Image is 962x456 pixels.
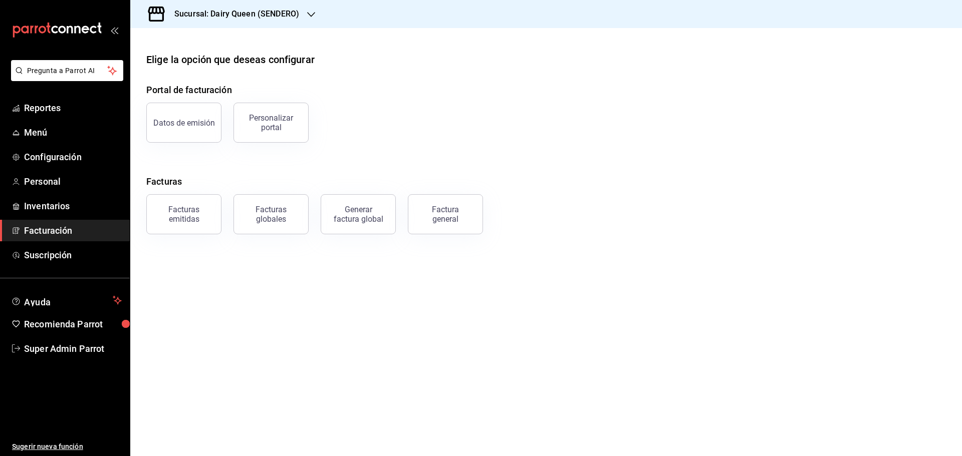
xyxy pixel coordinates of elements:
[24,224,122,237] span: Facturación
[27,66,108,76] span: Pregunta a Parrot AI
[110,26,118,34] button: open_drawer_menu
[24,101,122,115] span: Reportes
[240,113,302,132] div: Personalizar portal
[408,194,483,234] button: Factura general
[321,194,396,234] button: Generar factura global
[24,294,109,306] span: Ayuda
[233,103,309,143] button: Personalizar portal
[24,248,122,262] span: Suscripción
[24,199,122,213] span: Inventarios
[146,194,221,234] button: Facturas emitidas
[153,118,215,128] div: Datos de emisión
[420,205,470,224] div: Factura general
[166,8,299,20] h3: Sucursal: Dairy Queen (SENDERO)
[146,103,221,143] button: Datos de emisión
[24,342,122,355] span: Super Admin Parrot
[24,126,122,139] span: Menú
[24,150,122,164] span: Configuración
[24,317,122,331] span: Recomienda Parrot
[7,73,123,83] a: Pregunta a Parrot AI
[11,60,123,81] button: Pregunta a Parrot AI
[240,205,302,224] div: Facturas globales
[146,52,315,67] div: Elige la opción que deseas configurar
[146,83,946,97] h4: Portal de facturación
[24,175,122,188] span: Personal
[12,441,122,452] span: Sugerir nueva función
[153,205,215,224] div: Facturas emitidas
[146,175,946,188] h4: Facturas
[333,205,383,224] div: Generar factura global
[233,194,309,234] button: Facturas globales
